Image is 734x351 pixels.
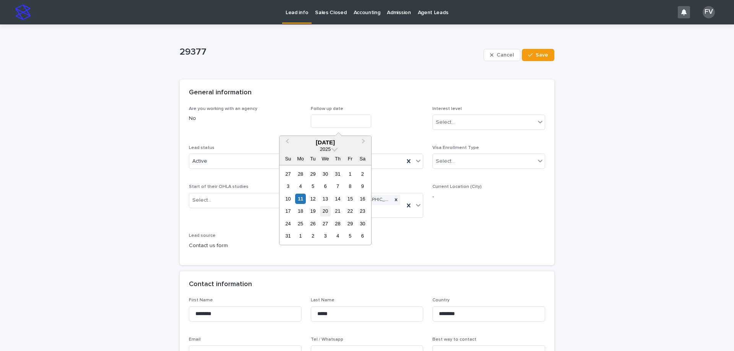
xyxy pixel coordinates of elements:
span: Are you working with an agency [189,107,257,111]
div: We [320,154,330,164]
div: Choose Monday, August 25th, 2025 [295,218,305,229]
span: Lead status [189,146,214,150]
div: Choose Saturday, August 2nd, 2025 [357,169,368,179]
div: Choose Wednesday, August 20th, 2025 [320,206,330,216]
img: stacker-logo-s-only.png [15,5,31,20]
div: Choose Monday, September 1st, 2025 [295,231,305,241]
div: Choose Saturday, August 23rd, 2025 [357,206,368,216]
span: Follow up date [311,107,343,111]
div: Choose Saturday, August 16th, 2025 [357,194,368,204]
div: Choose Tuesday, August 26th, 2025 [308,218,318,229]
span: Last Name [311,298,335,302]
span: Interest level [432,107,462,111]
div: Choose Monday, August 18th, 2025 [295,206,305,216]
span: Visa Enrollment Type [432,146,479,150]
div: Select... [192,196,211,204]
div: Choose Thursday, August 14th, 2025 [333,194,343,204]
div: Choose Sunday, July 27th, 2025 [283,169,293,179]
div: Choose Saturday, September 6th, 2025 [357,231,368,241]
div: Choose Sunday, August 31st, 2025 [283,231,293,241]
div: Choose Sunday, August 3rd, 2025 [283,181,293,191]
div: Choose Thursday, July 31st, 2025 [333,169,343,179]
div: Choose Friday, August 1st, 2025 [345,169,355,179]
div: Choose Monday, August 4th, 2025 [295,181,305,191]
span: Tel / Whatsapp [311,337,343,342]
div: Choose Tuesday, August 12th, 2025 [308,194,318,204]
div: Choose Tuesday, September 2nd, 2025 [308,231,318,241]
div: Mo [295,154,305,164]
p: No [189,115,302,123]
button: Cancel [484,49,520,61]
div: Choose Wednesday, July 30th, 2025 [320,169,330,179]
div: Choose Friday, August 29th, 2025 [345,218,355,229]
div: Choose Monday, July 28th, 2025 [295,169,305,179]
div: Su [283,154,293,164]
div: Choose Wednesday, August 13th, 2025 [320,194,330,204]
span: Best way to contact [432,337,476,342]
div: Choose Sunday, August 24th, 2025 [283,218,293,229]
div: [DATE] [279,139,371,146]
div: Choose Friday, August 22nd, 2025 [345,206,355,216]
div: FV [703,6,715,18]
p: Contact us form [189,242,302,250]
div: Choose Friday, August 15th, 2025 [345,194,355,204]
span: Country [432,298,450,302]
div: Choose Saturday, August 9th, 2025 [357,181,368,191]
p: - [432,193,545,201]
div: Choose Tuesday, July 29th, 2025 [308,169,318,179]
span: 2025 [320,146,331,152]
div: Choose Saturday, August 30th, 2025 [357,218,368,229]
div: Select... [436,118,455,126]
span: Cancel [497,52,514,58]
div: Choose Wednesday, August 27th, 2025 [320,218,330,229]
div: Choose Wednesday, September 3rd, 2025 [320,231,330,241]
p: 29377 [180,47,481,58]
div: Choose Wednesday, August 6th, 2025 [320,181,330,191]
span: Email [189,337,201,342]
h2: Contact information [189,280,252,289]
button: Previous Month [280,137,292,149]
div: Fr [345,154,355,164]
span: Active [192,157,207,165]
div: Select... [436,157,455,165]
span: Lead source [189,233,216,238]
span: Current Location (City) [432,184,482,189]
div: Choose Thursday, August 28th, 2025 [333,218,343,229]
div: Choose Tuesday, August 5th, 2025 [308,181,318,191]
div: Th [333,154,343,164]
div: Choose Friday, September 5th, 2025 [345,231,355,241]
div: Choose Sunday, August 17th, 2025 [283,206,293,216]
span: Start of their OHLA studies [189,184,248,189]
div: Choose Thursday, September 4th, 2025 [333,231,343,241]
div: month 2025-08 [282,168,369,242]
div: Choose Tuesday, August 19th, 2025 [308,206,318,216]
span: Save [536,52,548,58]
div: Choose Sunday, August 10th, 2025 [283,194,293,204]
div: Choose Friday, August 8th, 2025 [345,181,355,191]
div: Tu [308,154,318,164]
h2: General information [189,89,252,97]
button: Save [522,49,554,61]
div: Sa [357,154,368,164]
button: Next Month [358,137,370,149]
div: Choose Thursday, August 7th, 2025 [333,181,343,191]
span: First Name [189,298,213,302]
div: Choose Thursday, August 21st, 2025 [333,206,343,216]
div: Choose Monday, August 11th, 2025 [295,194,305,204]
